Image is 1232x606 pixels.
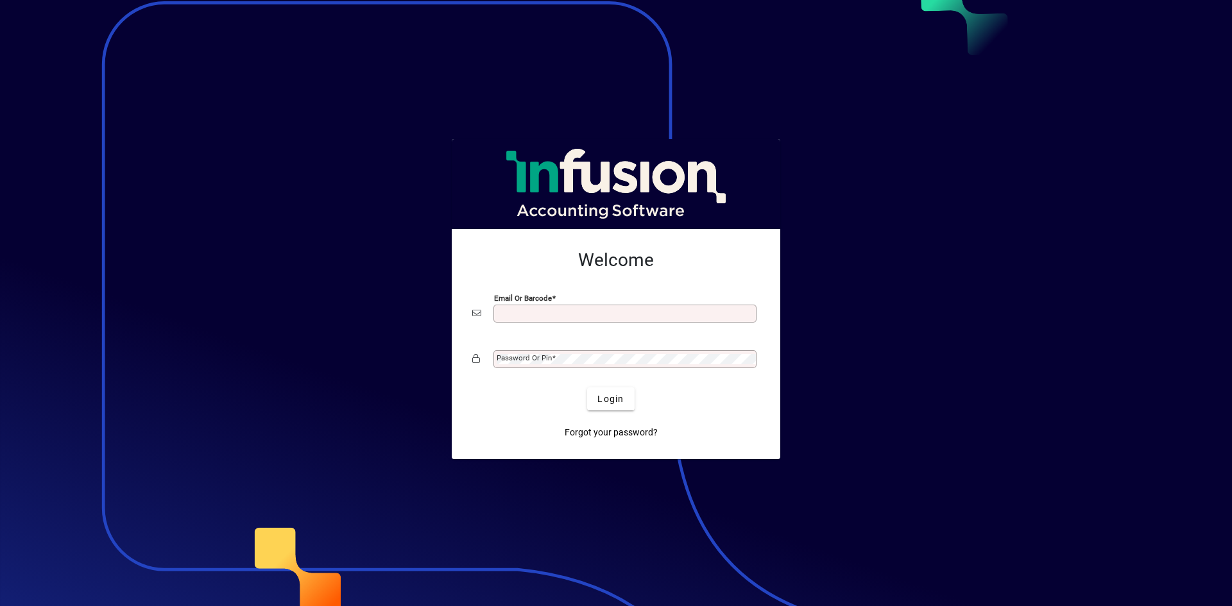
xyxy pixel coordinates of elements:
[587,387,634,410] button: Login
[494,294,552,303] mat-label: Email or Barcode
[565,426,658,439] span: Forgot your password?
[497,353,552,362] mat-label: Password or Pin
[472,249,760,271] h2: Welcome
[597,392,624,406] span: Login
[560,421,663,444] a: Forgot your password?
